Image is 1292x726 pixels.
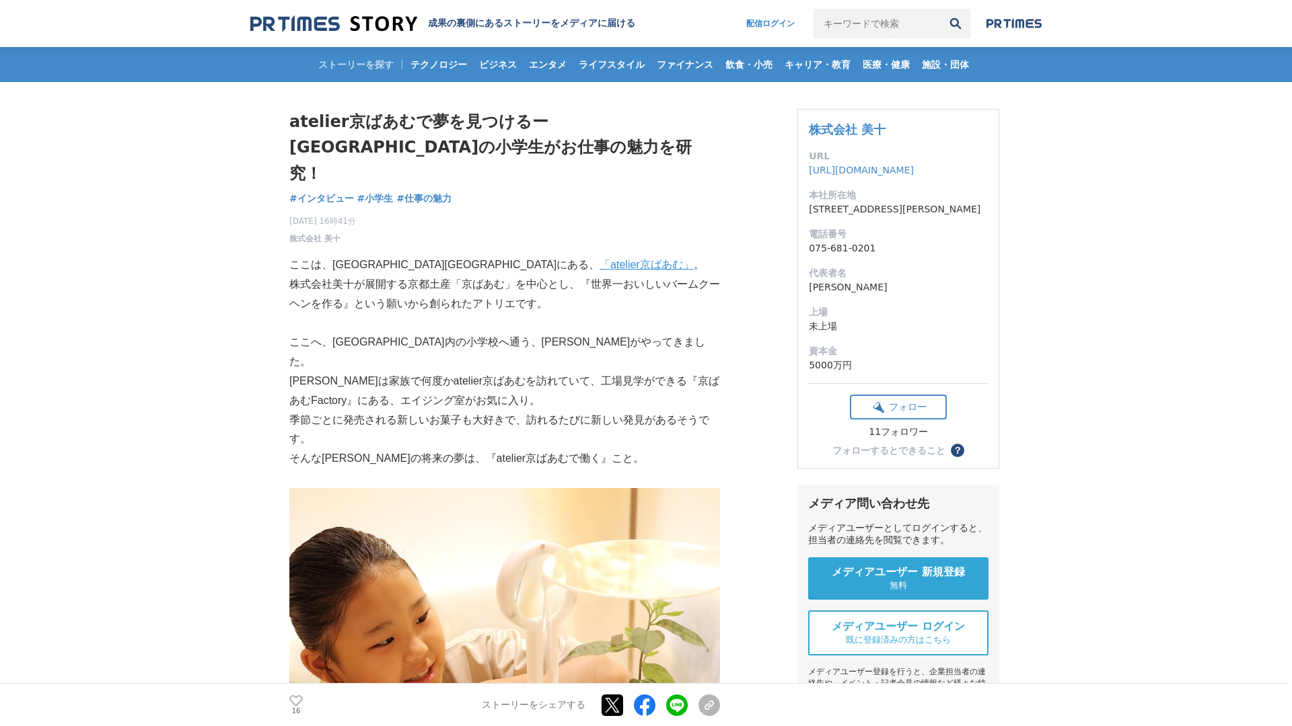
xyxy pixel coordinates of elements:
a: 施設・団体 [917,47,974,82]
a: 医療・健康 [857,47,915,82]
a: エンタメ [524,47,572,82]
a: #インタビュー [289,192,354,206]
a: ビジネス [474,47,522,82]
span: ？ [953,446,962,455]
span: 無料 [890,579,907,592]
dt: 資本金 [809,344,988,358]
div: メディアユーザー登録を行うと、企業担当者の連絡先や、イベント・記者会見の情報など様々な特記情報を閲覧できます。 ※内容はストーリー・プレスリリースにより異なります。 [808,666,989,723]
button: フォロー [850,395,947,419]
dd: 5000万円 [809,358,988,372]
span: ファイナンス [651,58,719,71]
a: 株式会社 美十 [289,233,340,245]
input: キーワードで検索 [814,9,941,38]
dt: 代表者名 [809,266,988,280]
p: ここは、[GEOGRAPHIC_DATA][GEOGRAPHIC_DATA]にある、 。 [289,255,720,275]
span: ビジネス [474,58,522,71]
button: 検索 [941,9,970,38]
dt: 本社所在地 [809,188,988,202]
dd: 未上場 [809,319,988,333]
dd: [PERSON_NAME] [809,280,988,294]
p: ストーリーをシェアする [482,699,585,711]
a: ライフスタイル [573,47,650,82]
span: [DATE] 16時41分 [289,215,356,227]
dt: 電話番号 [809,227,988,241]
a: [URL][DOMAIN_NAME] [809,165,914,175]
a: ファイナンス [651,47,719,82]
span: メディアユーザー 新規登録 [832,565,965,579]
dt: 上場 [809,305,988,319]
h1: atelier京ばあむで夢を見つけるー[GEOGRAPHIC_DATA]の小学生がお仕事の魅力を研究！ [289,109,720,186]
p: ここへ、[GEOGRAPHIC_DATA]内の小学校へ通う、[PERSON_NAME]がやってきました。 [289,333,720,372]
dd: [STREET_ADDRESS][PERSON_NAME] [809,202,988,216]
a: #仕事の魅力 [396,192,452,206]
button: ？ [951,444,964,457]
dt: URL [809,149,988,163]
h2: 成果の裏側にあるストーリーをメディアに届ける [428,17,635,30]
img: prtimes [986,18,1042,29]
a: #小学生 [357,192,394,206]
img: 成果の裏側にあるストーリーをメディアに届ける [250,15,417,33]
span: 飲食・小売 [720,58,778,71]
span: #小学生 [357,192,394,204]
div: フォローするとできること [832,446,945,455]
span: #インタビュー [289,192,354,204]
div: メディアユーザーとしてログインすると、担当者の連絡先を閲覧できます。 [808,522,989,547]
div: メディア問い合わせ先 [808,495,989,512]
p: 株式会社美十が展開する京都土産「京ばあむ」を中心とし、『世界一おいしいバームクーヘンを作る』という願いから創られたアトリエです。 [289,275,720,314]
span: エンタメ [524,58,572,71]
a: 「atelier京ばあむ」 [600,259,694,270]
a: メディアユーザー 新規登録 無料 [808,557,989,600]
dd: 075-681-0201 [809,241,988,255]
a: 株式会社 美十 [809,122,886,136]
p: そんな[PERSON_NAME]の将来の夢は、『atelier京ばあむで働く』こと。 [289,449,720,469]
span: 医療・健康 [857,58,915,71]
span: キャリア・教育 [779,58,856,71]
p: 16 [289,708,303,715]
a: テクノロジー [405,47,472,82]
div: 11フォロワー [850,426,947,438]
span: テクノロジー [405,58,472,71]
span: 施設・団体 [917,58,974,71]
a: 飲食・小売 [720,47,778,82]
p: [PERSON_NAME]は家族で何度かatelier京ばあむを訪れていて、工場見学ができる『京ばあむFactory』にある、エイジング室がお気に入り。 [289,372,720,411]
a: メディアユーザー ログイン 既に登録済みの方はこちら [808,610,989,655]
a: 成果の裏側にあるストーリーをメディアに届ける 成果の裏側にあるストーリーをメディアに届ける [250,15,635,33]
span: #仕事の魅力 [396,192,452,204]
a: キャリア・教育 [779,47,856,82]
span: ライフスタイル [573,58,650,71]
span: 既に登録済みの方はこちら [846,634,951,646]
a: 配信ログイン [733,9,808,38]
p: 季節ごとに発売される新しいお菓子も大好きで、訪れるたびに新しい発見があるそうです。 [289,411,720,450]
span: メディアユーザー ログイン [832,620,965,634]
